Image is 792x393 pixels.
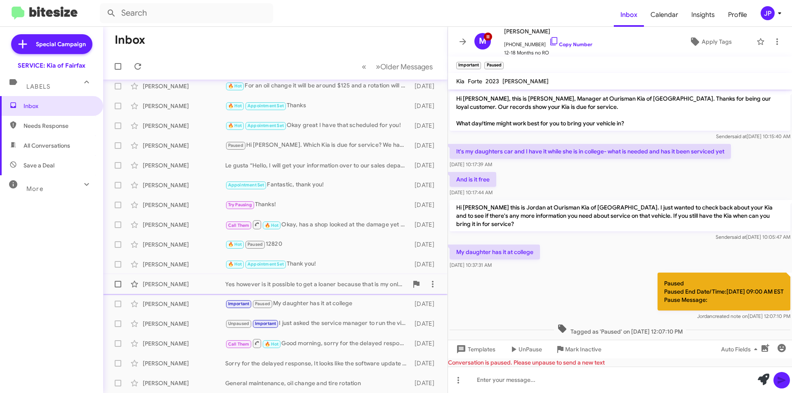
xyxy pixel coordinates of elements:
[410,320,441,328] div: [DATE]
[450,144,731,159] p: It's my daughters car and I have it while she is in college- what is needed and has it been servi...
[228,341,250,347] span: Call Them
[658,273,790,311] p: Paused Paused End Date/Time:[DATE] 09:00 AM EST Pause Message:
[255,321,276,326] span: Important
[100,3,273,23] input: Search
[410,379,441,387] div: [DATE]
[714,342,767,357] button: Auto Fields
[761,6,775,20] div: JP
[143,359,225,367] div: [PERSON_NAME]
[504,26,592,36] span: [PERSON_NAME]
[410,181,441,189] div: [DATE]
[143,300,225,308] div: [PERSON_NAME]
[357,58,438,75] nav: Page navigation example
[644,3,685,27] a: Calendar
[11,34,92,54] a: Special Campaign
[479,35,486,48] span: M
[228,182,264,188] span: Appointment Set
[143,221,225,229] div: [PERSON_NAME]
[455,342,495,357] span: Templates
[486,78,499,85] span: 2023
[504,36,592,49] span: [PHONE_NUMBER]
[410,141,441,150] div: [DATE]
[225,240,410,249] div: 12820
[549,342,608,357] button: Mark Inactive
[228,301,250,306] span: Important
[456,62,481,69] small: Important
[565,342,601,357] span: Mark Inactive
[410,221,441,229] div: [DATE]
[410,339,441,348] div: [DATE]
[410,82,441,90] div: [DATE]
[24,102,94,110] span: Inbox
[225,219,410,230] div: Okay, has a shop looked at the damage yet or did you speak to a service advisor about this claim?
[450,200,790,231] p: Hi [PERSON_NAME] this is Jordan at Ourisman Kia of [GEOGRAPHIC_DATA]. I just wanted to check back...
[380,62,433,71] span: Older Messages
[410,122,441,130] div: [DATE]
[376,61,380,72] span: »
[716,133,790,139] span: Sender [DATE] 10:15:40 AM
[448,358,792,367] div: Conversation is paused. Please unpause to send a new text
[143,181,225,189] div: [PERSON_NAME]
[410,240,441,249] div: [DATE]
[685,3,721,27] a: Insights
[225,359,410,367] div: Sorry for the delayed response, It looks like the software update is the only open recall at the ...
[614,3,644,27] span: Inbox
[228,223,250,228] span: Call Them
[450,262,492,268] span: [DATE] 10:37:31 AM
[143,201,225,209] div: [PERSON_NAME]
[265,223,279,228] span: 🔥 Hot
[225,299,410,308] div: My daughter has it at college
[228,123,242,128] span: 🔥 Hot
[143,122,225,130] div: [PERSON_NAME]
[450,245,540,259] p: My daughter has it at college
[228,321,250,326] span: Unpaused
[143,161,225,169] div: [PERSON_NAME]
[450,161,492,167] span: [DATE] 10:17:39 AM
[265,341,279,347] span: 🔥 Hot
[225,259,410,269] div: Thank you!
[228,83,242,89] span: 🔥 Hot
[225,141,410,150] div: Hi [PERSON_NAME]. Which Kia is due for service? We have two. We just had the 2022 in this summer,...
[143,141,225,150] div: [PERSON_NAME]
[143,260,225,268] div: [PERSON_NAME]
[36,40,86,48] span: Special Campaign
[225,180,410,190] div: Fantastic, thank you!
[247,261,284,267] span: Appointment Set
[247,123,284,128] span: Appointment Set
[450,172,496,187] p: And is it free
[247,242,263,247] span: Paused
[410,102,441,110] div: [DATE]
[18,61,85,70] div: SERVICE: Kia of Fairfax
[721,342,761,357] span: Auto Fields
[450,91,790,131] p: Hi [PERSON_NAME], this is [PERSON_NAME], Manager at Ourisman Kia of [GEOGRAPHIC_DATA]. Thanks for...
[721,3,754,27] a: Profile
[502,342,549,357] button: UnPause
[228,261,242,267] span: 🔥 Hot
[371,58,438,75] button: Next
[24,161,54,169] span: Save a Deal
[357,58,371,75] button: Previous
[143,82,225,90] div: [PERSON_NAME]
[228,242,242,247] span: 🔥 Hot
[549,41,592,47] a: Copy Number
[228,143,243,148] span: Paused
[732,133,747,139] span: said at
[228,202,252,207] span: Try Pausing
[754,6,783,20] button: JP
[24,141,70,150] span: All Conversations
[410,260,441,268] div: [DATE]
[712,313,748,319] span: created note on
[702,34,732,49] span: Apply Tags
[255,301,270,306] span: Paused
[115,33,145,47] h1: Inbox
[24,122,94,130] span: Needs Response
[456,78,464,85] span: Kia
[448,342,502,357] button: Templates
[143,280,225,288] div: [PERSON_NAME]
[225,161,410,169] div: Le gusta “Hello, I will get your information over to our sales department!”
[410,201,441,209] div: [DATE]
[247,103,284,108] span: Appointment Set
[228,103,242,108] span: 🔥 Hot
